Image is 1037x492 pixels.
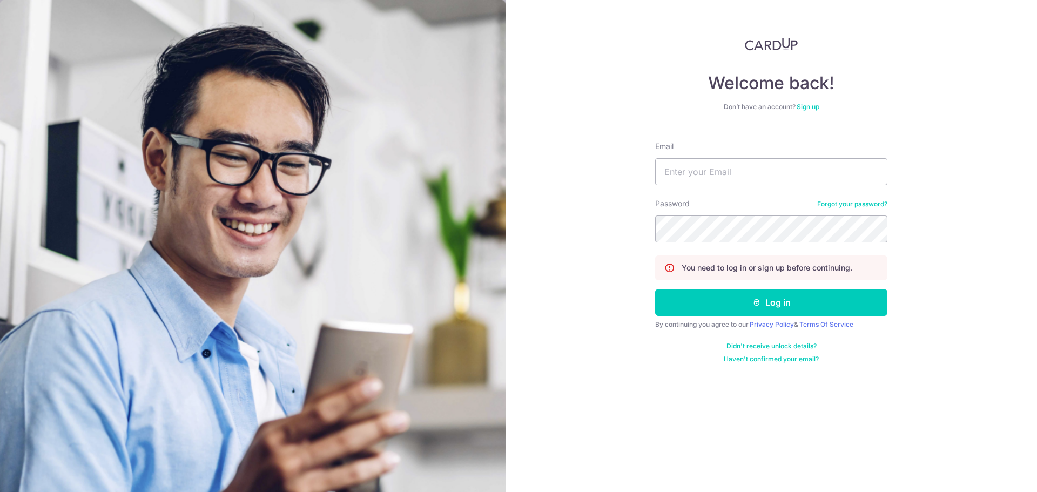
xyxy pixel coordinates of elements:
a: Privacy Policy [750,320,794,328]
div: Don’t have an account? [655,103,887,111]
a: Sign up [797,103,819,111]
a: Terms Of Service [799,320,853,328]
a: Forgot your password? [817,200,887,208]
input: Enter your Email [655,158,887,185]
a: Didn't receive unlock details? [726,342,817,351]
img: CardUp Logo [745,38,798,51]
div: By continuing you agree to our & [655,320,887,329]
h4: Welcome back! [655,72,887,94]
p: You need to log in or sign up before continuing. [682,262,852,273]
label: Password [655,198,690,209]
label: Email [655,141,674,152]
button: Log in [655,289,887,316]
a: Haven't confirmed your email? [724,355,819,363]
